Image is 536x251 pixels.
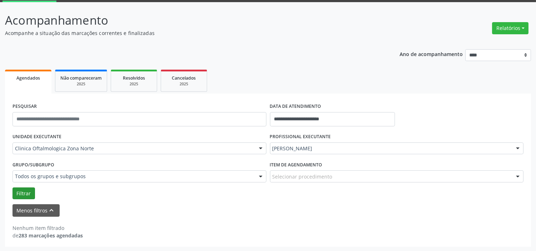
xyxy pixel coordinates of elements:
[19,232,83,239] strong: 283 marcações agendadas
[172,75,196,81] span: Cancelados
[5,11,373,29] p: Acompanhamento
[270,101,321,112] label: DATA DE ATENDIMENTO
[12,101,37,112] label: PESQUISAR
[166,81,202,87] div: 2025
[16,75,40,81] span: Agendados
[12,232,83,239] div: de
[12,224,83,232] div: Nenhum item filtrado
[5,29,373,37] p: Acompanhe a situação das marcações correntes e finalizadas
[60,75,102,81] span: Não compareceram
[272,173,332,180] span: Selecionar procedimento
[15,173,252,180] span: Todos os grupos e subgrupos
[270,159,322,170] label: Item de agendamento
[12,204,60,217] button: Menos filtroskeyboard_arrow_up
[15,145,252,152] span: Clinica Oftalmologica Zona Norte
[60,81,102,87] div: 2025
[12,159,54,170] label: Grupo/Subgrupo
[48,206,56,214] i: keyboard_arrow_up
[123,75,145,81] span: Resolvidos
[492,22,529,34] button: Relatórios
[12,187,35,200] button: Filtrar
[116,81,152,87] div: 2025
[270,131,331,142] label: PROFISSIONAL EXECUTANTE
[12,131,61,142] label: UNIDADE EXECUTANTE
[272,145,509,152] span: [PERSON_NAME]
[400,49,463,58] p: Ano de acompanhamento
